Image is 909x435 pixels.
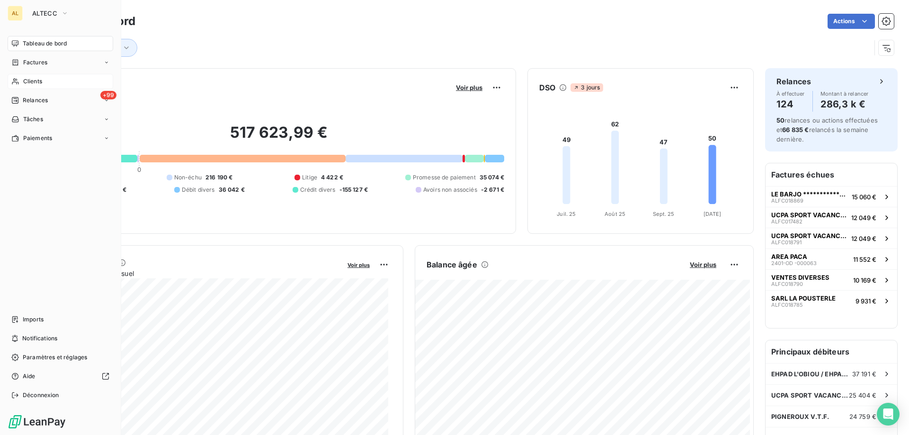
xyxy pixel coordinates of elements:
[23,315,44,324] span: Imports
[766,228,897,249] button: UCPA SPORT VACANCES - SERRE CHEVALIERALFC01879112 049 €
[339,186,368,194] span: -155 127 €
[219,186,245,194] span: 36 042 €
[771,294,836,302] span: SARL LA POUSTERLE
[690,261,716,268] span: Voir plus
[766,249,897,269] button: AREA PACA2401-OD -00006311 552 €
[771,219,802,224] span: ALFC017482
[480,173,504,182] span: 35 074 €
[539,82,555,93] h6: DSO
[766,163,897,186] h6: Factures échues
[851,235,876,242] span: 12 049 €
[766,269,897,290] button: VENTES DIVERSESALFC01879010 169 €
[423,186,477,194] span: Avoirs non associés
[427,259,477,270] h6: Balance âgée
[456,84,482,91] span: Voir plus
[53,123,504,151] h2: 517 623,99 €
[100,91,116,99] span: +99
[345,260,373,269] button: Voir plus
[771,232,847,240] span: UCPA SPORT VACANCES - SERRE CHEVALIER
[205,173,232,182] span: 216 190 €
[820,91,869,97] span: Montant à relancer
[8,369,113,384] a: Aide
[605,211,625,217] tspan: Août 25
[570,83,603,92] span: 3 jours
[849,413,876,420] span: 24 759 €
[23,58,47,67] span: Factures
[23,115,43,124] span: Tâches
[849,391,876,399] span: 25 404 €
[182,186,215,194] span: Débit divers
[771,302,803,308] span: ALFC018785
[771,391,849,399] span: UCPA SPORT VACANCES - SERRE CHEVALIER
[771,198,803,204] span: ALFC018869
[776,97,805,112] h4: 124
[23,391,59,399] span: Déconnexion
[766,340,897,363] h6: Principaux débiteurs
[22,334,57,343] span: Notifications
[23,39,67,48] span: Tableau de bord
[853,276,876,284] span: 10 169 €
[782,126,809,133] span: 66 835 €
[771,253,807,260] span: AREA PACA
[877,403,900,426] div: Open Intercom Messenger
[8,414,66,429] img: Logo LeanPay
[766,290,897,311] button: SARL LA POUSTERLEALFC0187859 931 €
[348,262,370,268] span: Voir plus
[23,134,52,142] span: Paiements
[771,274,829,281] span: VENTES DIVERSES
[766,207,897,228] button: UCPA SPORT VACANCES - SERRE CHEVALIERALFC01748212 049 €
[413,173,476,182] span: Promesse de paiement
[300,186,336,194] span: Crédit divers
[771,240,802,245] span: ALFC018791
[704,211,722,217] tspan: [DATE]
[771,370,852,378] span: EHPAD L'OBIOU / EHPAD DE MENS
[771,211,847,219] span: UCPA SPORT VACANCES - SERRE CHEVALIER
[23,77,42,86] span: Clients
[53,268,341,278] span: Chiffre d'affaires mensuel
[820,97,869,112] h4: 286,3 k €
[687,260,719,269] button: Voir plus
[853,256,876,263] span: 11 552 €
[856,297,876,305] span: 9 931 €
[653,211,674,217] tspan: Sept. 25
[852,193,876,201] span: 15 060 €
[771,260,817,266] span: 2401-OD -000063
[852,370,876,378] span: 37 191 €
[481,186,504,194] span: -2 671 €
[23,96,48,105] span: Relances
[776,91,805,97] span: À effectuer
[851,214,876,222] span: 12 049 €
[557,211,576,217] tspan: Juil. 25
[23,353,87,362] span: Paramètres et réglages
[32,9,57,17] span: ALTECC
[321,173,343,182] span: 4 422 €
[771,413,829,420] span: PIGNEROUX V.T.F.
[8,6,23,21] div: AL
[137,166,141,173] span: 0
[776,116,878,143] span: relances ou actions effectuées et relancés la semaine dernière.
[776,76,811,87] h6: Relances
[771,281,803,287] span: ALFC018790
[174,173,202,182] span: Non-échu
[23,372,36,381] span: Aide
[776,116,784,124] span: 50
[453,83,485,92] button: Voir plus
[302,173,317,182] span: Litige
[828,14,875,29] button: Actions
